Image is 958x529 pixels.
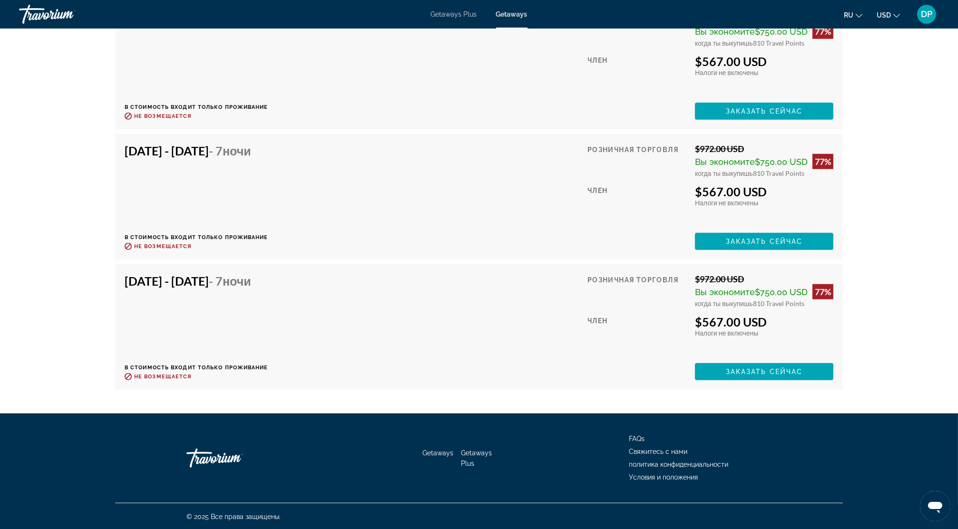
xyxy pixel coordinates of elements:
a: политика конфиденциальности [629,461,728,468]
span: когда ты выкупишь [695,169,753,177]
span: когда ты выкупишь [695,39,753,47]
span: - 7 [209,274,251,288]
div: 77% [812,284,833,299]
p: В стоимость входит только проживание [125,104,268,110]
span: Не возмещается [134,113,191,119]
button: Заказать сейчас [695,363,833,380]
span: Налоги не включены [695,329,758,337]
span: Не возмещается [134,243,191,250]
div: $567.00 USD [695,184,833,199]
span: $750.00 USD [755,27,808,37]
span: ru [844,11,853,19]
a: Условия и положения [629,473,698,481]
div: $972.00 USD [695,274,833,284]
a: Getaways Plus [461,449,492,467]
div: Розничная торговля [587,13,688,47]
div: $567.00 USD [695,54,833,68]
button: Change currency [877,8,900,22]
span: DP [921,10,932,19]
button: Заказать сейчас [695,103,833,120]
span: - 7 [209,144,251,158]
button: Change language [844,8,862,22]
div: $567.00 USD [695,315,833,329]
div: 77% [812,24,833,39]
span: Вы экономите [695,27,755,37]
button: Заказать сейчас [695,233,833,250]
span: Заказать сейчас [726,368,803,375]
p: В стоимость входит только проживание [125,234,268,240]
span: Заказать сейчас [726,107,803,115]
a: Getaways Plus [431,10,477,18]
a: FAQs [629,435,645,442]
div: Член [587,184,688,226]
span: ночи [223,144,251,158]
div: Розничная торговля [587,144,688,177]
span: Налоги не включены [695,199,758,207]
a: Getaways [496,10,528,18]
div: Член [587,315,688,356]
div: 77% [812,154,833,169]
p: В стоимость входит только проживание [125,365,268,371]
span: © 2025 Все права защищены. [186,513,281,520]
span: USD [877,11,891,19]
iframe: Кнопка запуска окна обмена сообщениями [920,491,950,521]
span: Вы экономите [695,157,755,167]
a: Свяжитесь с нами [629,448,687,455]
span: 810 Travel Points [753,169,804,177]
button: User Menu [914,4,939,24]
h4: [DATE] - [DATE] [125,144,261,158]
span: $750.00 USD [755,287,808,297]
a: Getaways [423,449,454,457]
span: Не возмещается [134,374,191,380]
span: 810 Travel Points [753,299,804,308]
span: $750.00 USD [755,157,808,167]
span: ночи [223,274,251,288]
div: Розничная торговля [587,274,688,308]
a: Travorium [19,2,114,27]
div: Член [587,54,688,96]
span: Налоги не включены [695,68,758,77]
span: 810 Travel Points [753,39,804,47]
span: когда ты выкупишь [695,299,753,308]
span: Вы экономите [695,287,755,297]
div: $972.00 USD [695,144,833,154]
a: Go Home [186,444,282,472]
h4: [DATE] - [DATE] [125,274,261,288]
span: Заказать сейчас [726,238,803,245]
